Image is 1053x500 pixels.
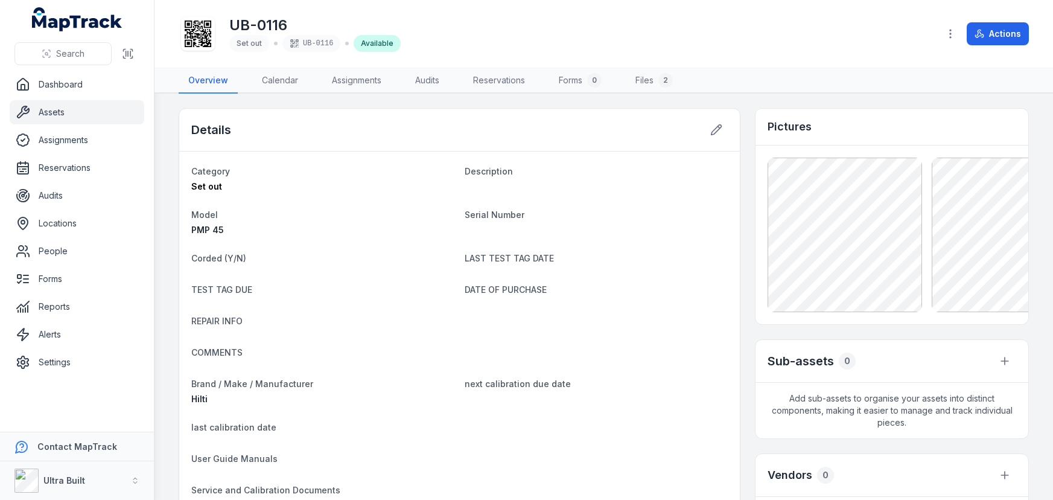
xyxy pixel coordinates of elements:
[354,35,401,52] div: Available
[43,475,85,486] strong: Ultra Built
[10,322,144,347] a: Alerts
[10,295,144,319] a: Reports
[37,441,117,452] strong: Contact MapTrack
[839,353,856,370] div: 0
[191,166,230,176] span: Category
[10,267,144,291] a: Forms
[252,68,308,94] a: Calendar
[10,184,144,208] a: Audits
[191,394,208,404] span: Hilti
[10,211,144,236] a: Locations
[626,68,682,94] a: Files2
[10,100,144,124] a: Assets
[237,39,262,48] span: Set out
[191,379,313,389] span: Brand / Make / Manufacturer
[549,68,611,94] a: Forms0
[191,422,276,432] span: last calibration date
[768,353,834,370] h2: Sub-assets
[465,166,513,176] span: Description
[768,467,812,484] h3: Vendors
[465,284,547,295] span: DATE OF PURCHASE
[465,253,554,263] span: LAST TEST TAG DATE
[322,68,391,94] a: Assignments
[56,48,84,60] span: Search
[191,284,252,295] span: TEST TAG DUE
[658,73,673,88] div: 2
[191,210,218,220] span: Model
[406,68,449,94] a: Audits
[463,68,535,94] a: Reservations
[768,118,812,135] h3: Pictures
[10,156,144,180] a: Reservations
[756,383,1028,438] span: Add sub-assets to organise your assets into distinct components, making it easier to manage and t...
[465,210,524,220] span: Serial Number
[191,253,246,263] span: Corded (Y/N)
[229,16,401,35] h1: UB-0116
[967,22,1029,45] button: Actions
[191,225,224,235] span: PMP 45
[10,350,144,374] a: Settings
[191,347,243,357] span: COMMENTS
[282,35,340,52] div: UB-0116
[179,68,238,94] a: Overview
[10,72,144,97] a: Dashboard
[191,181,222,191] span: Set out
[191,485,340,495] span: Service and Calibration Documents
[32,7,122,31] a: MapTrack
[10,128,144,152] a: Assignments
[817,467,834,484] div: 0
[14,42,112,65] button: Search
[10,239,144,263] a: People
[191,454,278,464] span: User Guide Manuals
[587,73,602,88] div: 0
[191,121,231,138] h2: Details
[191,316,243,326] span: REPAIR INFO
[465,379,571,389] span: next calibration due date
